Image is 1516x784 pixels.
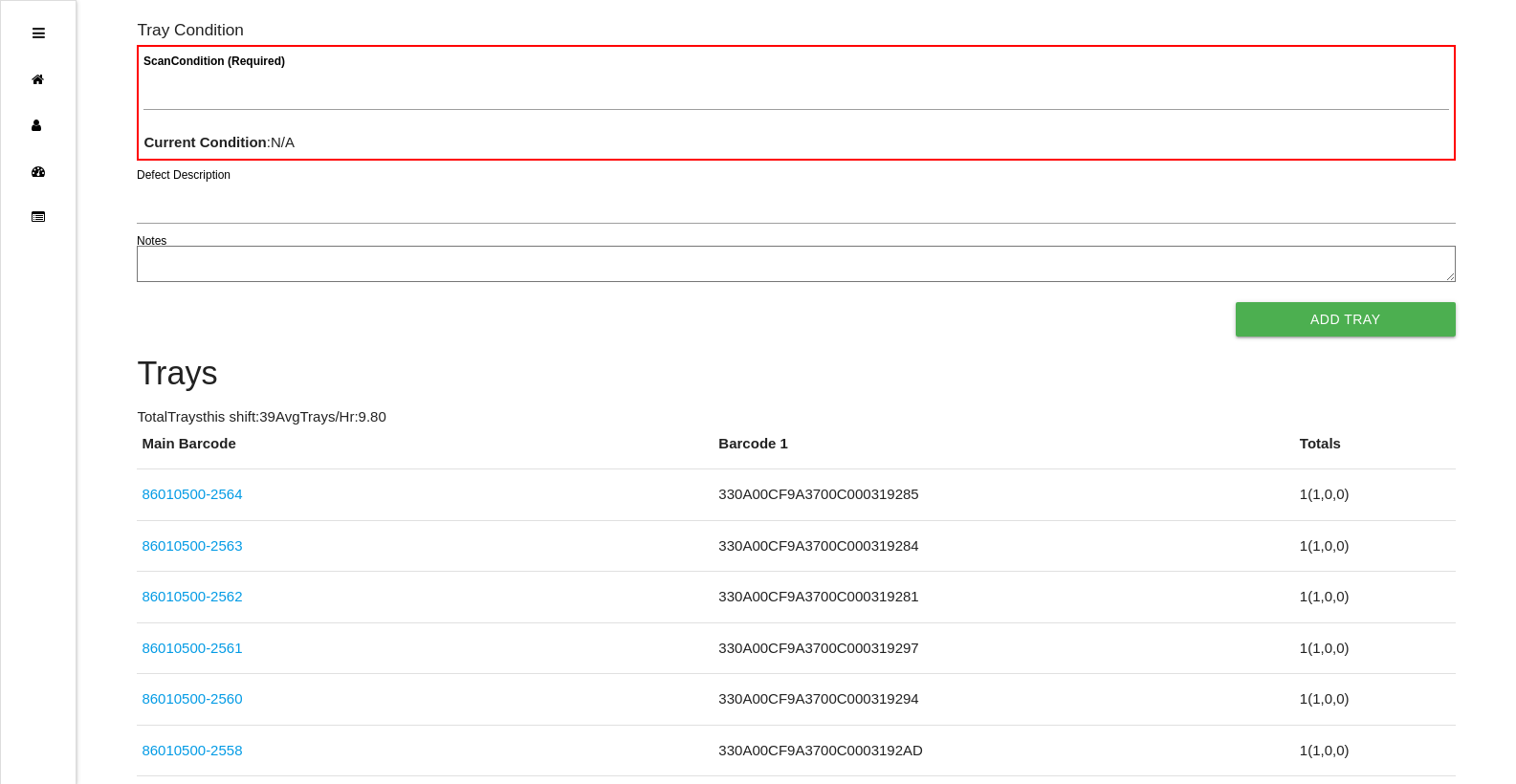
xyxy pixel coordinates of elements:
[143,134,266,150] b: Current Condition
[142,690,242,707] a: 86010500-2560
[142,588,242,604] a: 86010500-2562
[143,134,295,150] span: : N/A
[1295,622,1456,674] td: 1 ( 1 , 0 , 0 )
[1295,520,1456,572] td: 1 ( 1 , 0 , 0 )
[714,433,1294,469] th: Barcode 1
[714,725,1294,776] td: 330A00CF9A3700C0003192AD
[714,622,1294,674] td: 330A00CF9A3700C000319297
[142,742,242,758] a: 86010500-2558
[137,232,166,250] label: Notes
[1295,469,1456,521] td: 1 ( 1 , 0 , 0 )
[137,356,1455,392] h4: Trays
[714,674,1294,726] td: 330A00CF9A3700C000319294
[1295,725,1456,776] td: 1 ( 1 , 0 , 0 )
[714,520,1294,572] td: 330A00CF9A3700C000319284
[1295,433,1456,469] th: Totals
[137,406,1455,428] p: Total Trays this shift: 39 Avg Trays /Hr: 9.80
[142,486,242,502] a: 86010500-2564
[142,537,242,554] a: 86010500-2563
[142,640,242,656] a: 86010500-2561
[137,166,231,184] label: Defect Description
[714,572,1294,623] td: 330A00CF9A3700C000319281
[33,11,45,56] div: Open
[714,469,1294,521] td: 330A00CF9A3700C000319285
[137,433,714,469] th: Main Barcode
[137,21,1455,39] h6: Tray Condition
[1236,302,1456,337] button: Add Tray
[1295,572,1456,623] td: 1 ( 1 , 0 , 0 )
[1295,674,1456,726] td: 1 ( 1 , 0 , 0 )
[143,54,285,68] b: Scan Condition (Required)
